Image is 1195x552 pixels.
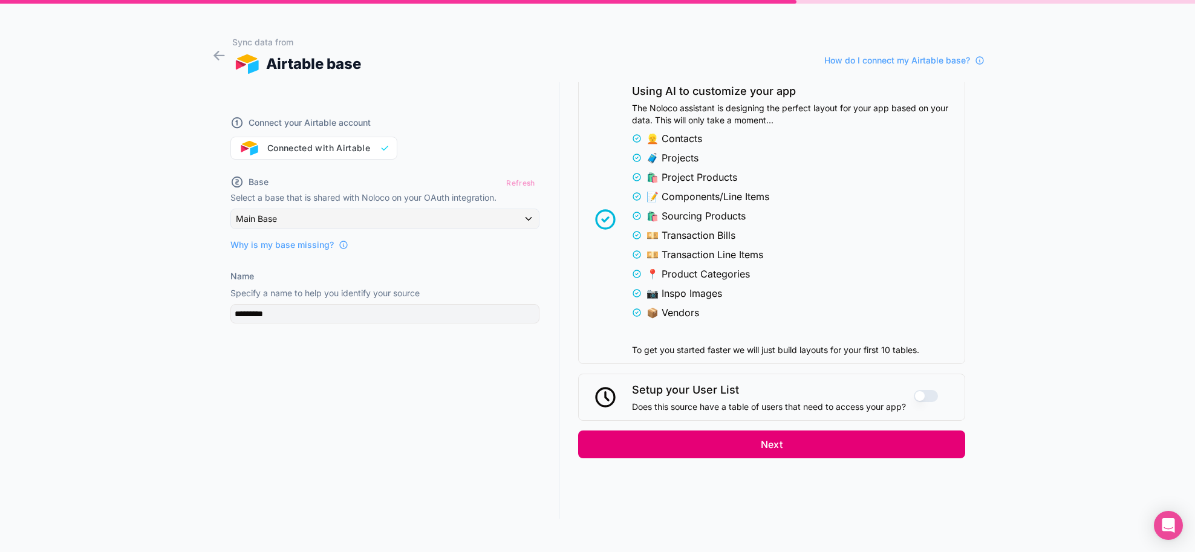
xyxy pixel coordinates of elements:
[230,239,348,251] a: Why is my base missing?
[249,176,269,188] span: Base
[230,270,254,282] label: Name
[236,213,277,225] span: Main Base
[1154,511,1183,540] div: Open Intercom Messenger
[632,344,957,356] span: To get you started faster we will just build layouts for your first 10 tables.
[578,430,965,458] button: Next
[646,267,750,281] span: 📍 Product Categories
[632,102,957,126] span: The Noloco assistant is designing the perfect layout for your app based on your data. This will o...
[230,192,539,204] p: Select a base that is shared with Noloco on your OAuth integration.
[232,54,262,74] img: AIRTABLE
[232,36,362,48] h1: Sync data from
[646,247,763,262] span: 💴 Transaction Line Items
[230,209,539,229] button: Main Base
[824,54,985,67] a: How do I connect my Airtable base?
[230,239,334,251] span: Why is my base missing?
[232,53,362,75] div: Airtable base
[230,287,539,299] p: Specify a name to help you identify your source
[646,189,769,204] span: 📝 Components/Line Items
[646,209,746,223] span: 🛍 Sourcing Products
[824,54,970,67] span: How do I connect my Airtable base?
[646,151,698,165] span: 🧳 Projects
[646,228,735,242] span: 💴 Transaction Bills
[646,170,737,184] span: 🛍 Project Products
[632,382,906,398] span: Setup your User List
[632,401,906,413] span: Does this source have a table of users that need to access your app?
[646,286,722,300] span: 📷 Inspo Images
[646,131,702,146] span: 👱 Contacts
[632,83,957,100] span: Using AI to customize your app
[646,305,699,320] span: 📦 Vendors
[249,117,371,129] span: Connect your Airtable account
